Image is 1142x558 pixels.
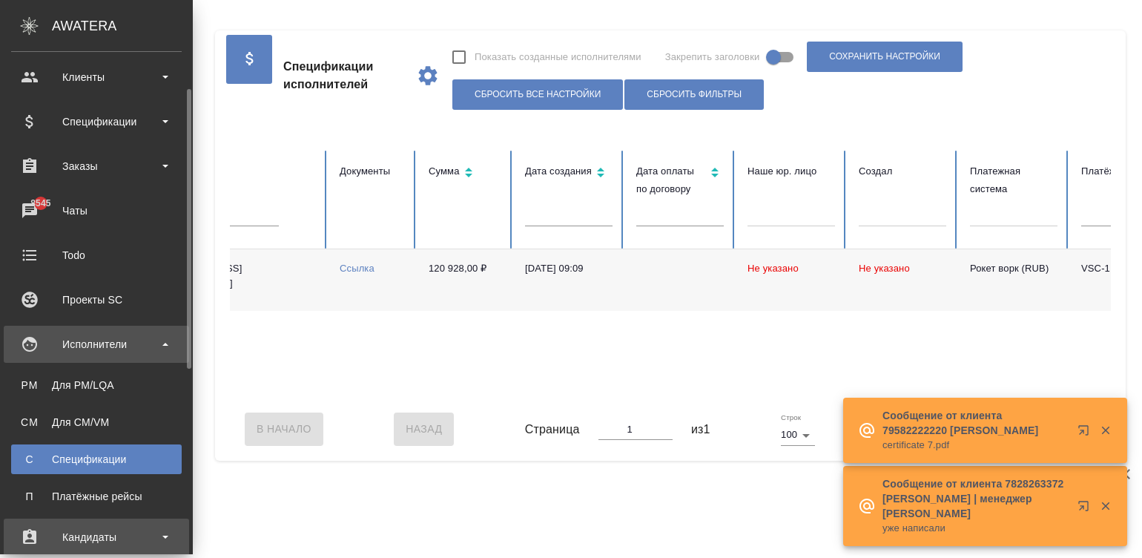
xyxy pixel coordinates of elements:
[52,11,193,41] div: AWATERA
[747,163,835,180] div: Наше юр. лицо
[4,192,189,229] a: 8545Чаты
[154,163,316,180] div: Email
[19,378,174,393] div: Для PM/LQA
[11,155,182,177] div: Заказы
[11,66,182,88] div: Клиенты
[11,333,182,355] div: Исполнители
[636,163,724,198] div: Сортировка
[11,370,182,400] a: PMДля PM/LQA
[19,452,174,467] div: Спецификации
[665,50,760,65] span: Закрепить заголовки
[747,263,799,274] span: Не указано
[283,58,404,93] span: Спецификации исполнителей
[859,263,910,274] span: Не указано
[970,163,1057,198] div: Платежная система
[624,79,764,110] button: Сбросить фильтры
[11,244,182,266] div: Todo
[691,421,710,439] span: из 1
[882,476,1068,521] p: Сообщение от клиента 7828263372 [PERSON_NAME] | менеджер [PERSON_NAME]
[525,163,613,184] div: Сортировка
[417,249,513,311] td: 120 928,00 ₽
[11,111,182,133] div: Спецификации
[11,407,182,437] a: CMДля CM/VM
[1090,499,1120,513] button: Закрыть
[142,249,328,311] td: [EMAIL_ADDRESS][DOMAIN_NAME]
[647,88,742,101] span: Сбросить фильтры
[859,163,946,180] div: Создал
[340,263,374,274] a: Ссылка
[19,415,174,430] div: Для CM/VM
[4,237,189,274] a: Todo
[829,50,940,63] span: Сохранить настройки
[807,42,963,72] button: Сохранить настройки
[11,200,182,222] div: Чаты
[11,482,182,511] a: ППлатёжные рейсы
[22,196,59,211] span: 8545
[19,489,174,504] div: Платёжные рейсы
[781,414,801,421] label: Строк
[4,281,189,318] a: Проекты SC
[958,249,1069,311] td: Рокет ворк (RUB)
[882,408,1068,438] p: Сообщение от клиента 79582222220 [PERSON_NAME]
[452,79,623,110] button: Сбросить все настройки
[882,521,1068,536] p: уже написали
[525,421,580,439] span: Страница
[475,88,601,101] span: Сбросить все настройки
[1069,416,1104,451] button: Открыть в новой вкладке
[11,289,182,311] div: Проекты SC
[475,50,641,65] span: Показать созданные исполнителями
[513,249,624,311] td: [DATE] 09:09
[11,444,182,474] a: ССпецификации
[340,163,405,180] div: Документы
[429,163,501,184] div: Сортировка
[1090,424,1120,437] button: Закрыть
[882,438,1068,453] p: certificate 7.pdf
[781,424,815,445] div: 100
[11,526,182,548] div: Кандидаты
[1069,491,1104,527] button: Открыть в новой вкладке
